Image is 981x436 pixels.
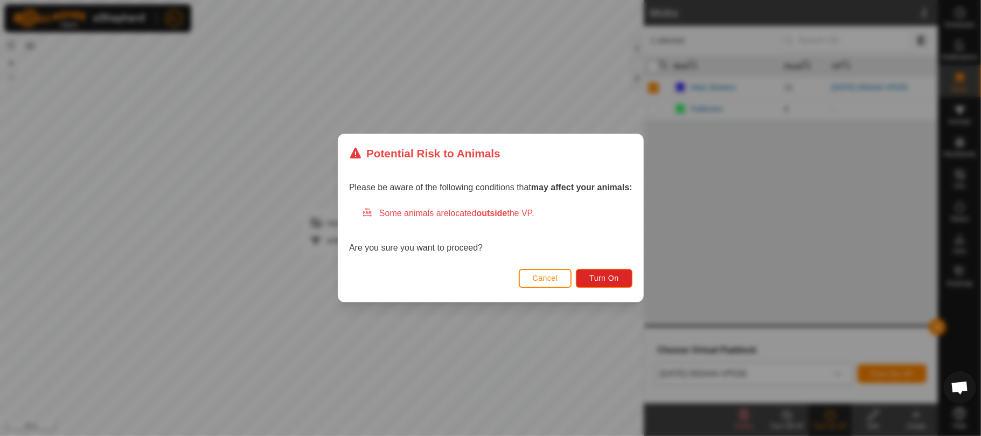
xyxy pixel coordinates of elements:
span: Cancel [532,274,558,282]
button: Cancel [518,269,572,288]
div: Potential Risk to Animals [349,145,500,162]
strong: outside [476,209,507,218]
strong: may affect your animals: [531,183,632,192]
div: Some animals are [362,207,632,220]
button: Turn On [576,269,632,288]
div: Open chat [944,371,976,404]
span: located the VP. [449,209,534,218]
span: Please be aware of the following conditions that [349,183,632,192]
div: Are you sure you want to proceed? [349,207,632,254]
span: Turn On [589,274,618,282]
